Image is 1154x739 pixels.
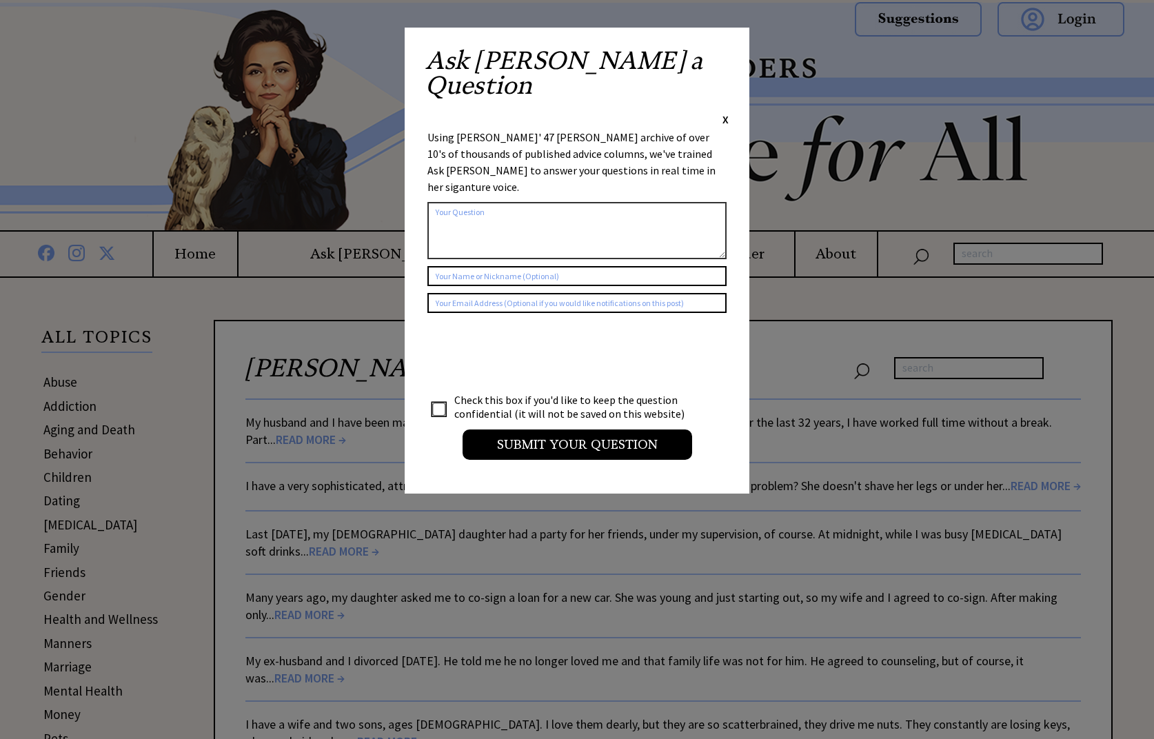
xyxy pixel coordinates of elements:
input: Submit your Question [463,429,692,460]
td: Check this box if you'd like to keep the question confidential (it will not be saved on this webs... [454,392,698,421]
input: Your Name or Nickname (Optional) [427,266,727,286]
div: Using [PERSON_NAME]' 47 [PERSON_NAME] archive of over 10's of thousands of published advice colum... [427,129,727,195]
input: Your Email Address (Optional if you would like notifications on this post) [427,293,727,313]
h2: Ask [PERSON_NAME] a Question [425,48,729,112]
span: X [722,112,729,126]
iframe: reCAPTCHA [427,327,637,381]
